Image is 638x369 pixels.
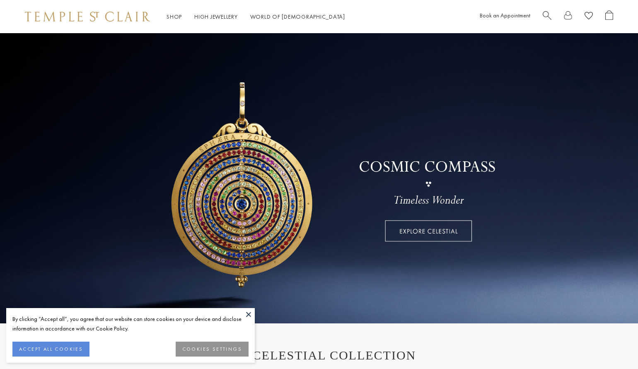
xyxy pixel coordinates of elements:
[250,13,345,20] a: World of [DEMOGRAPHIC_DATA]World of [DEMOGRAPHIC_DATA]
[176,342,249,357] button: COOKIES SETTINGS
[12,314,249,333] div: By clicking “Accept all”, you agree that our website can store cookies on your device and disclos...
[12,342,89,357] button: ACCEPT ALL COOKIES
[605,10,613,23] a: Open Shopping Bag
[25,12,150,22] img: Temple St. Clair
[543,10,551,23] a: Search
[480,12,530,19] a: Book an Appointment
[585,10,593,23] a: View Wishlist
[167,12,345,22] nav: Main navigation
[33,348,605,362] h1: THE CELESTIAL COLLECTION
[167,13,182,20] a: ShopShop
[194,13,238,20] a: High JewelleryHigh Jewellery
